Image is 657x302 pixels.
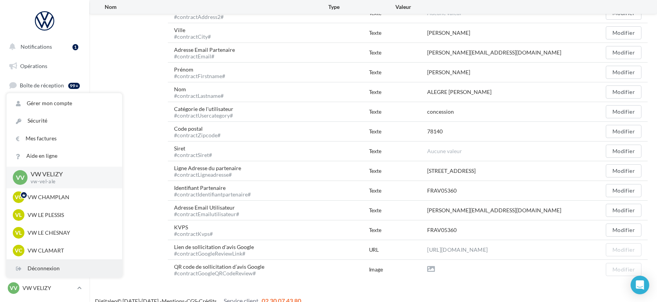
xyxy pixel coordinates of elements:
[427,128,443,135] div: 78140
[606,85,641,99] button: Modifier
[606,145,641,158] button: Modifier
[631,276,649,294] div: Open Intercom Messenger
[174,231,213,237] div: #contractKvps#
[369,108,428,116] div: Texte
[427,148,462,154] span: Aucune valeur
[606,164,641,177] button: Modifier
[369,226,428,234] div: Texte
[369,206,428,214] div: Texte
[16,211,22,219] span: VL
[174,93,224,99] div: #contractLastname#
[7,147,122,165] a: Aide en ligne
[16,229,22,237] span: VL
[174,192,251,197] div: #contractIdentifiantpartenaire#
[5,77,84,94] a: Boîte de réception99+
[427,29,470,37] div: [PERSON_NAME]
[28,247,113,254] p: VW CLAMART
[427,167,476,175] div: [STREET_ADDRESS]
[16,173,24,182] span: VV
[369,68,428,76] div: Texte
[369,187,428,195] div: Texte
[427,187,457,195] div: FRAV05360
[606,105,641,118] button: Modifier
[174,212,239,217] div: #contractEmailutilisateur#
[606,224,641,237] button: Modifier
[174,164,247,177] div: Ligne Adresse du partenaire
[174,66,231,79] div: Prénom
[28,211,113,219] p: VW LE PLESSIS
[369,49,428,56] div: Texte
[328,3,395,11] div: Type
[105,3,328,11] div: Nom
[369,128,428,135] div: Texte
[174,133,221,138] div: #contractZipcode#
[5,155,84,171] a: Médiathèque
[174,184,257,197] div: Identifiant Partenaire
[427,88,491,96] div: ALEGRE [PERSON_NAME]
[369,266,428,273] div: Image
[15,193,22,201] span: VC
[20,63,47,69] span: Opérations
[174,46,241,59] div: Adresse Email Partenaire
[28,229,113,237] p: VW LE CHESNAY
[606,263,641,276] button: Modifier
[174,26,217,39] div: Ville
[5,58,84,74] a: Opérations
[427,49,561,56] div: [PERSON_NAME][EMAIL_ADDRESS][DOMAIN_NAME]
[606,66,641,79] button: Modifier
[427,245,488,254] a: [URL][DOMAIN_NAME]
[5,39,81,55] button: Notifications 1
[7,130,122,147] a: Mes factures
[174,243,260,256] div: Lien de sollicitation d'avis Google
[174,54,235,59] div: #contractEmail#
[174,263,271,276] div: QR code de sollicitation d’avis Google
[5,219,84,242] a: Campagnes DataOnDemand
[174,34,211,39] div: #contractCity#
[5,97,84,113] a: Visibilité en ligne
[7,112,122,130] a: Sécurité
[31,170,110,179] p: VW VELIZY
[427,68,470,76] div: [PERSON_NAME]
[22,284,74,292] p: VW VELIZY
[5,116,84,133] a: Campagnes
[395,3,574,11] div: Valeur
[427,226,457,234] div: FRAV05360
[606,243,641,256] button: Modifier
[174,85,230,99] div: Nom
[10,284,17,292] span: VV
[606,204,641,217] button: Modifier
[174,271,264,276] div: #contractGoogleQRCodeReview#
[15,247,22,254] span: VC
[606,125,641,138] button: Modifier
[20,82,64,89] span: Boîte de réception
[174,105,240,118] div: Catégorie de l'utilisateur
[5,193,84,216] a: PLV et print personnalisable
[7,260,122,277] div: Déconnexion
[369,246,428,254] div: URL
[174,251,254,256] div: #contractGoogleReviewLink#
[174,152,212,158] div: #contractSiret#
[369,167,428,175] div: Texte
[427,10,462,16] span: Aucune valeur
[606,26,641,39] button: Modifier
[427,206,561,214] div: [PERSON_NAME][EMAIL_ADDRESS][DOMAIN_NAME]
[174,125,227,138] div: Code postal
[174,14,224,20] div: #contractAddress2#
[31,178,110,185] p: vw-vel-ale
[68,83,80,89] div: 99+
[174,145,218,158] div: Siret
[5,135,84,152] a: Contacts
[174,7,230,20] div: Address2
[174,172,241,177] div: #contractLigneadresse#
[21,43,52,50] span: Notifications
[369,147,428,155] div: Texte
[72,44,78,50] div: 1
[5,174,84,190] a: Calendrier
[369,88,428,96] div: Texte
[427,108,454,116] div: concession
[174,73,225,79] div: #contractFirstname#
[6,281,83,295] a: VV VW VELIZY
[7,95,122,112] a: Gérer mon compte
[28,193,113,201] p: VW CHAMPLAN
[174,224,219,237] div: KVPS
